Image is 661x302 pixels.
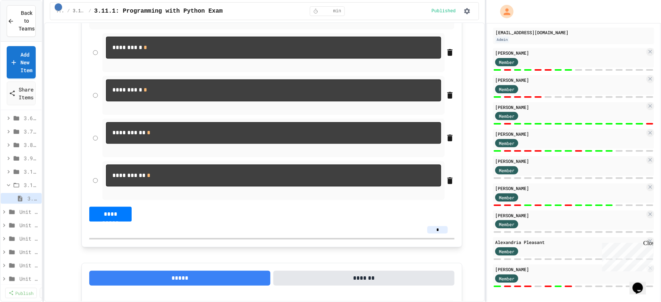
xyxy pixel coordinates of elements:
div: [EMAIL_ADDRESS][DOMAIN_NAME] [495,29,652,36]
span: Unit 9: Midterm Exam [19,275,39,283]
iframe: chat widget [599,240,654,272]
span: 3.9: Group Project - Mad Libs [24,154,39,162]
div: [PERSON_NAME] [495,266,645,273]
span: Member [499,59,515,65]
div: Chat with us now!Close [3,3,51,47]
div: My Account [492,3,516,20]
span: Member [499,167,515,174]
span: Published [432,8,456,14]
a: Share Items [7,81,36,105]
span: / [89,8,91,14]
div: Alexandria Pleasant [495,239,645,245]
span: Member [499,86,515,93]
span: 3.7: Advanced Math in Python [24,128,39,135]
div: [PERSON_NAME] [495,131,645,137]
span: 3.8: Graphics in Python [24,141,39,149]
span: Unit 7: Data Structures [19,248,39,256]
span: 3.6: User Input [24,114,39,122]
div: [PERSON_NAME] [495,77,645,83]
button: Back to Teams [7,5,36,37]
span: Unit 6: Practice Project - Tell a Story [19,235,39,242]
span: 3.10: Unit Summary [24,168,39,176]
span: Member [499,248,515,255]
span: Member [499,140,515,147]
div: [PERSON_NAME] [495,49,645,56]
span: Member [499,113,515,119]
span: 3.11.1: Programming with Python Exam [28,195,39,202]
span: Unit 8: Digital Information [19,261,39,269]
span: 3.11: Programming with Python Exam [73,8,86,14]
span: Member [499,194,515,201]
span: 3.11.1: Programming with Python Exam [94,7,223,16]
div: [PERSON_NAME] [495,212,645,219]
span: Unit 4: Control Structures [19,208,39,216]
span: Member [499,221,515,228]
span: / [67,8,70,14]
div: [PERSON_NAME] [495,104,645,110]
a: Add New Item [7,46,36,78]
a: Delete [40,288,69,298]
a: Publish [5,288,37,298]
div: Content is published and visible to students [432,8,459,14]
span: Member [499,275,515,282]
span: min [333,8,341,14]
div: [PERSON_NAME] [495,185,645,192]
span: 3.11: Programming with Python Exam [24,181,39,189]
div: Admin [495,36,510,43]
div: [PERSON_NAME] [495,158,645,164]
iframe: chat widget [630,272,654,295]
span: Back to Teams [19,9,35,33]
span: Unit 5: Functions [19,221,39,229]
